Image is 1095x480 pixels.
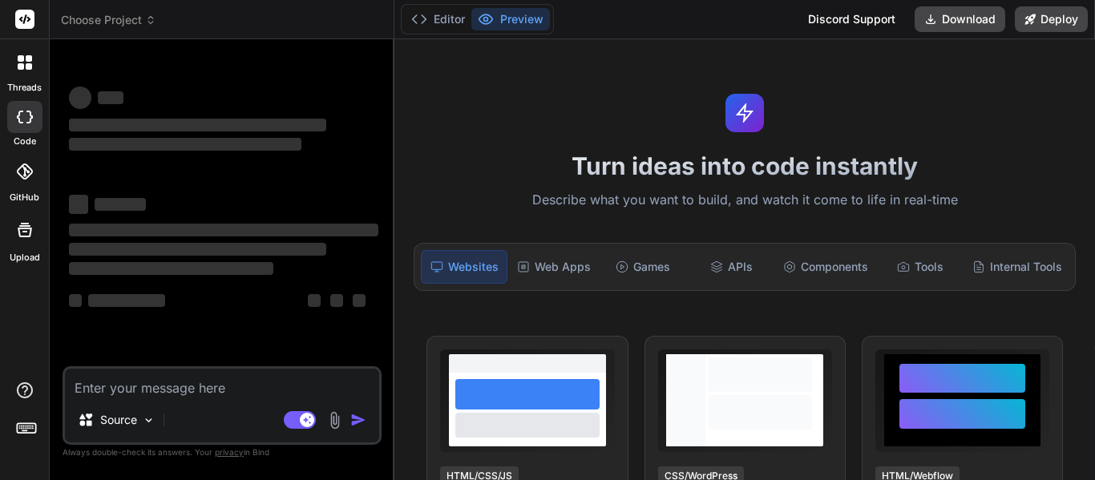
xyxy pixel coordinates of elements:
[7,81,42,95] label: threads
[10,251,40,264] label: Upload
[69,294,82,307] span: ‌
[915,6,1005,32] button: Download
[10,191,39,204] label: GitHub
[330,294,343,307] span: ‌
[69,138,301,151] span: ‌
[14,135,36,148] label: code
[69,224,378,236] span: ‌
[777,250,875,284] div: Components
[600,250,685,284] div: Games
[142,413,156,427] img: Pick Models
[511,250,597,284] div: Web Apps
[350,412,366,428] img: icon
[404,151,1085,180] h1: Turn ideas into code instantly
[405,8,471,30] button: Editor
[100,412,137,428] p: Source
[1015,6,1088,32] button: Deploy
[798,6,905,32] div: Discord Support
[353,294,366,307] span: ‌
[404,190,1085,211] p: Describe what you want to build, and watch it come to life in real-time
[215,447,244,457] span: privacy
[95,198,146,211] span: ‌
[63,445,382,460] p: Always double-check its answers. Your in Bind
[421,250,507,284] div: Websites
[61,12,156,28] span: Choose Project
[308,294,321,307] span: ‌
[325,411,344,430] img: attachment
[69,262,273,275] span: ‌
[69,195,88,214] span: ‌
[471,8,550,30] button: Preview
[98,91,123,104] span: ‌
[69,87,91,109] span: ‌
[69,119,326,131] span: ‌
[88,294,165,307] span: ‌
[878,250,963,284] div: Tools
[966,250,1069,284] div: Internal Tools
[689,250,774,284] div: APIs
[69,243,326,256] span: ‌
